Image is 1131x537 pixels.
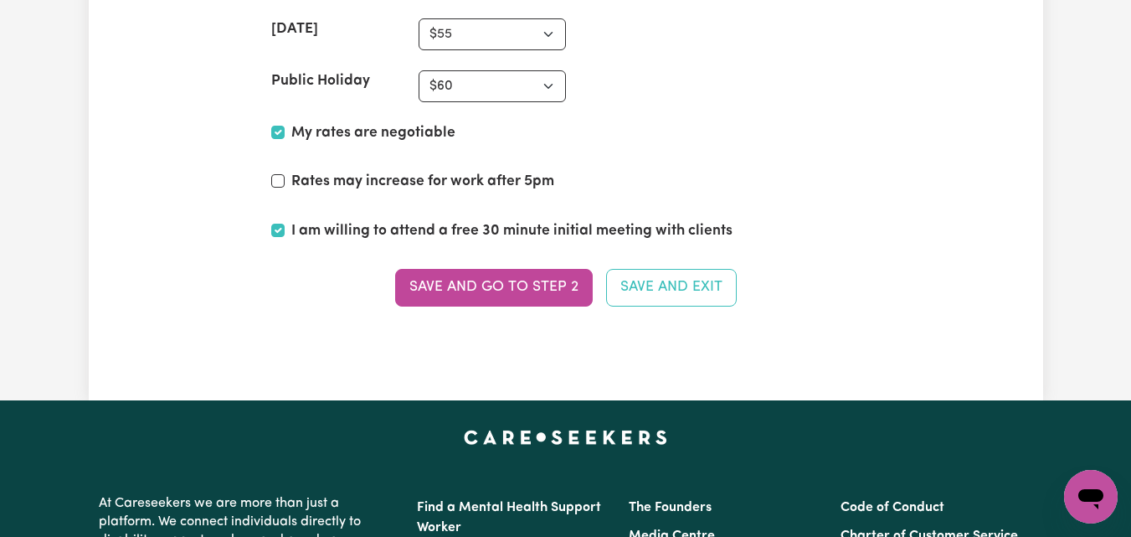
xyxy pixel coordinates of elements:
[1064,470,1118,524] iframe: Button to launch messaging window
[841,501,944,514] a: Code of Conduct
[291,220,733,242] label: I am willing to attend a free 30 minute initial meeting with clients
[271,70,370,92] label: Public Holiday
[417,501,601,534] a: Find a Mental Health Support Worker
[629,501,712,514] a: The Founders
[271,18,318,40] label: [DATE]
[291,171,554,193] label: Rates may increase for work after 5pm
[464,431,667,444] a: Careseekers home page
[291,122,455,144] label: My rates are negotiable
[606,269,737,306] button: Save and Exit
[395,269,593,306] button: Save and go to Step 2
